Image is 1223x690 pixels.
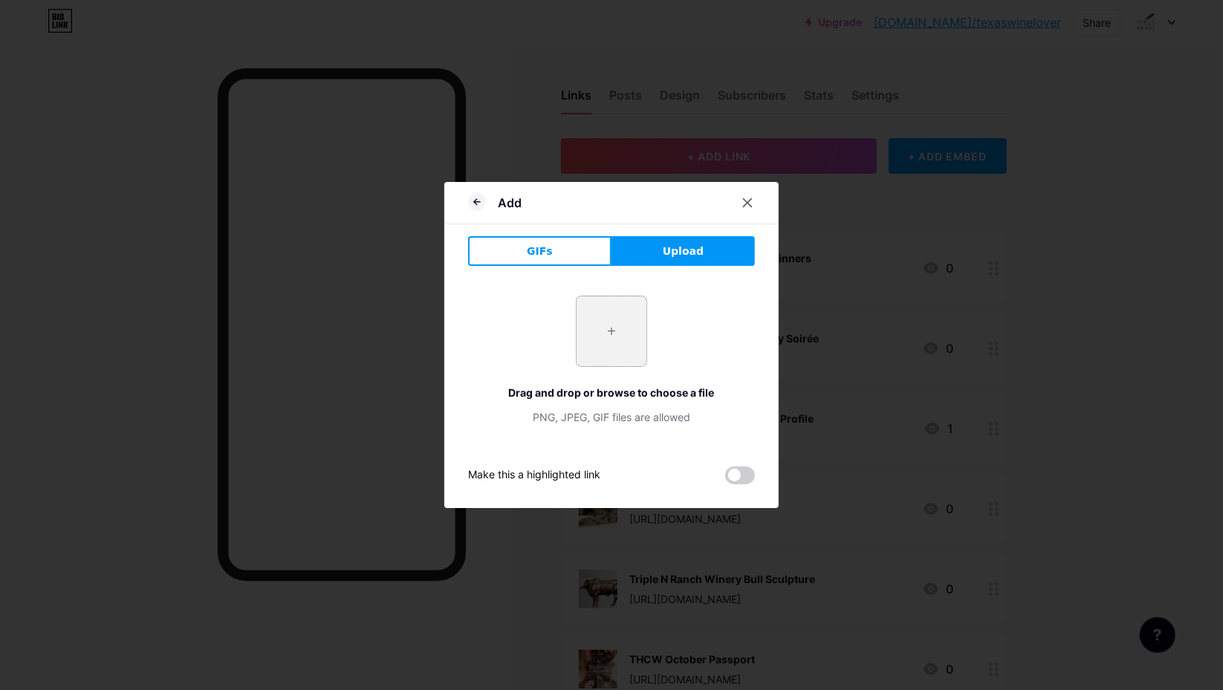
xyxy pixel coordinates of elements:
button: Upload [611,236,755,266]
div: Drag and drop or browse to choose a file [468,385,755,400]
div: Add [498,194,522,212]
span: Upload [663,244,704,259]
span: GIFs [527,244,553,259]
div: PNG, JPEG, GIF files are allowed [468,409,755,425]
button: GIFs [468,236,611,266]
div: Make this a highlighted link [468,466,600,484]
